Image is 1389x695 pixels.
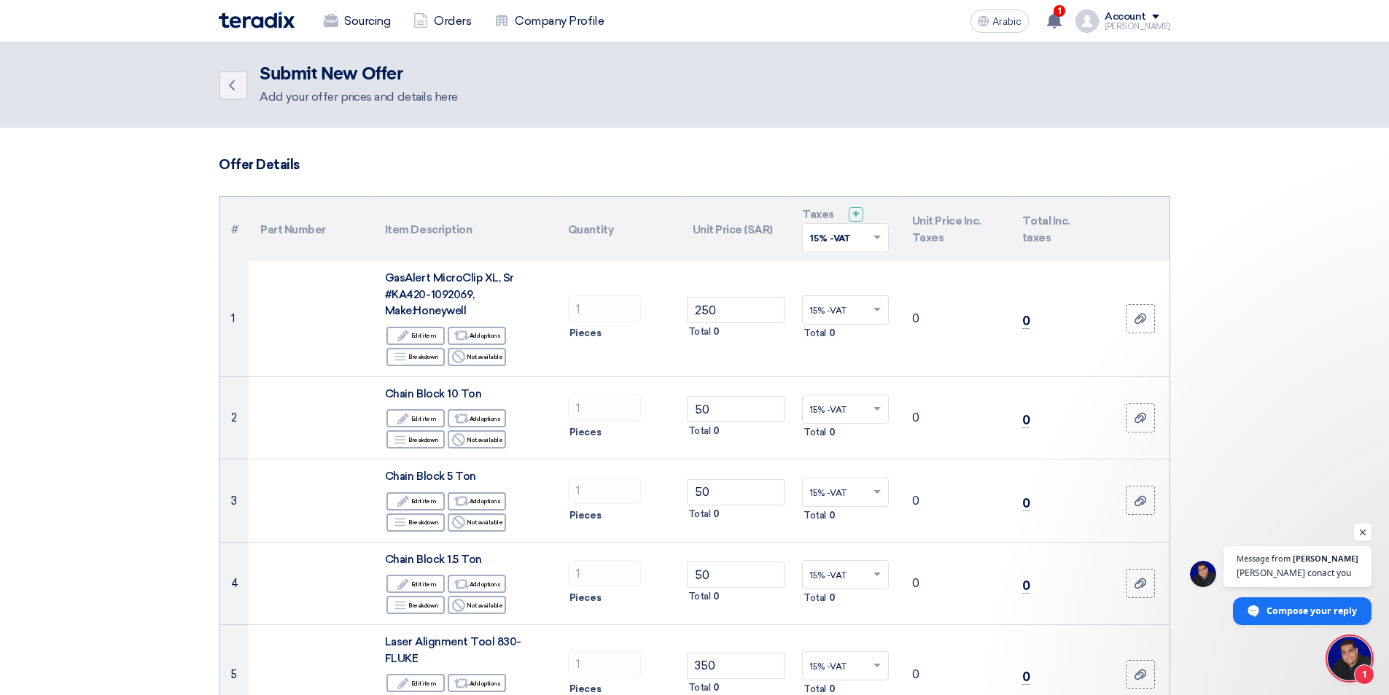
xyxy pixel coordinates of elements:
[1293,554,1358,562] span: [PERSON_NAME]
[411,581,437,588] font: Edit item
[260,90,458,104] font: Add your offer prices and details here
[411,680,437,687] font: Edit item
[802,395,889,424] ng-select: VAT
[804,327,826,338] font: Total
[829,327,836,338] font: 0
[569,510,601,521] font: Pieces
[1328,637,1372,680] a: Open chat
[1105,22,1170,31] font: [PERSON_NAME]
[804,510,826,521] font: Total
[912,494,919,508] font: 0
[408,602,439,609] font: Breakdown
[688,508,711,519] font: Total
[231,312,235,325] font: 1
[408,353,439,360] font: Breakdown
[467,353,502,360] font: Not available
[1237,566,1358,580] span: [PERSON_NAME] conact you
[411,415,437,422] font: Edit item
[385,635,521,665] font: Laser Alignment Tool 830-FLUKE
[1354,664,1374,685] span: 1
[231,222,238,236] font: #
[1022,413,1030,427] font: 0
[1022,214,1070,245] font: Total Inc. taxes
[802,208,834,221] font: Taxes
[402,5,483,37] a: Orders
[568,395,641,421] input: RFQ_STEP1.ITEMS.2.AMOUNT_TITLE
[970,9,1029,33] button: Arabic
[804,427,826,438] font: Total
[344,14,390,28] font: Sourcing
[231,494,237,508] font: 3
[231,668,237,681] font: 5
[467,602,502,609] font: Not available
[829,510,836,521] font: 0
[1105,10,1146,23] font: Account
[829,427,836,438] font: 0
[411,497,437,505] font: Edit item
[231,411,237,424] font: 2
[992,15,1022,28] font: Arabic
[312,5,402,37] a: Sourcing
[713,682,720,693] font: 0
[470,680,501,687] font: Add options
[467,436,502,443] font: Not available
[802,651,889,680] ng-select: VAT
[434,14,471,28] font: Orders
[687,297,785,323] input: Unit Price
[1237,554,1291,562] span: Message from
[1022,496,1030,510] font: 0
[804,683,826,694] font: Total
[802,295,889,325] ng-select: VAT
[385,271,514,317] font: GasAlert MicroClip XL, Sr #KA420-1092069, Make:Honeywell
[568,560,641,586] input: RFQ_STEP1.ITEMS.2.AMOUNT_TITLE
[385,387,481,400] font: Chain Block 10 Ton
[1075,9,1099,33] img: profile_test.png
[219,12,295,28] img: Teradix logo
[467,519,502,526] font: Not available
[802,560,889,589] ng-select: VAT
[713,591,720,602] font: 0
[515,14,604,28] font: Company Profile
[260,222,326,236] font: Part Number
[912,668,919,681] font: 0
[687,562,785,588] input: Unit Price
[713,326,720,337] font: 0
[260,66,402,83] font: Submit New Offer
[568,651,641,677] input: RFQ_STEP1.ITEMS.2.AMOUNT_TITLE
[688,682,711,693] font: Total
[713,508,720,519] font: 0
[912,312,919,325] font: 0
[802,478,889,507] ng-select: VAT
[688,591,711,602] font: Total
[411,332,437,339] font: Edit item
[1022,669,1030,684] font: 0
[687,479,785,505] input: Unit Price
[804,592,826,603] font: Total
[569,327,601,338] font: Pieces
[688,425,711,436] font: Total
[688,326,711,337] font: Total
[693,222,773,236] font: Unit Price (SAR)
[408,436,439,443] font: Breakdown
[385,470,476,483] font: Chain Block 5 Ton
[470,332,501,339] font: Add options
[713,425,720,436] font: 0
[568,295,641,322] input: RFQ_STEP1.ITEMS.2.AMOUNT_TITLE
[470,415,501,422] font: Add options
[1022,578,1030,593] font: 0
[1058,6,1062,16] font: 1
[568,478,641,504] input: RFQ_STEP1.ITEMS.2.AMOUNT_TITLE
[912,411,919,424] font: 0
[1022,314,1030,328] font: 0
[569,683,601,694] font: Pieces
[912,577,919,590] font: 0
[470,581,501,588] font: Add options
[568,222,614,236] font: Quantity
[687,653,785,679] input: Unit Price
[912,214,981,245] font: Unit Price Inc. Taxes
[829,683,836,694] font: 0
[569,427,601,438] font: Pieces
[852,207,860,221] font: +
[219,157,300,173] font: Offer Details
[829,592,836,603] font: 0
